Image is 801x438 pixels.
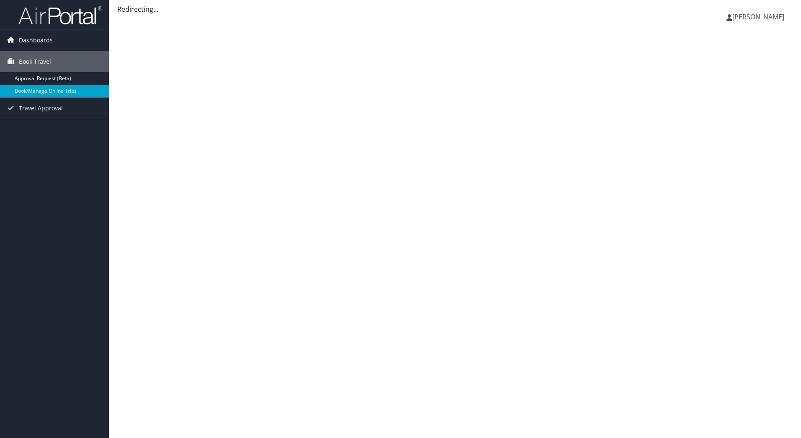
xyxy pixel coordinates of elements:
[732,12,784,21] span: [PERSON_NAME]
[19,51,51,72] span: Book Travel
[117,4,793,14] div: Redirecting...
[726,4,793,29] a: [PERSON_NAME]
[19,98,63,119] span: Travel Approval
[18,5,102,25] img: airportal-logo.png
[19,30,53,51] span: Dashboards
